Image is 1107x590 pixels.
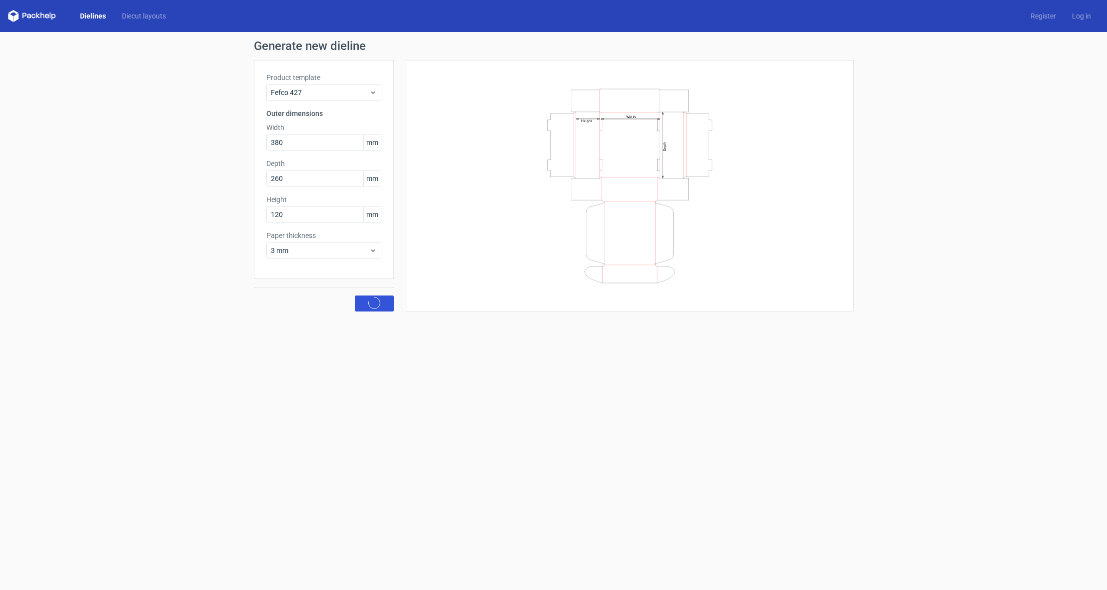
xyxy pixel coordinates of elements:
a: Register [1023,11,1064,21]
label: Product template [266,72,381,82]
h3: Outer dimensions [266,108,381,118]
label: Depth [266,158,381,168]
span: Fefco 427 [271,87,369,97]
a: Dielines [72,11,114,21]
text: Width [626,114,636,118]
span: mm [363,135,381,150]
label: Height [266,194,381,204]
span: mm [363,207,381,222]
label: Paper thickness [266,230,381,240]
text: Depth [663,141,667,150]
span: mm [363,171,381,186]
a: Diecut layouts [114,11,174,21]
span: 3 mm [271,245,369,255]
a: Log in [1064,11,1099,21]
text: Height [581,118,592,122]
h1: Generate new dieline [254,40,854,52]
label: Width [266,122,381,132]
